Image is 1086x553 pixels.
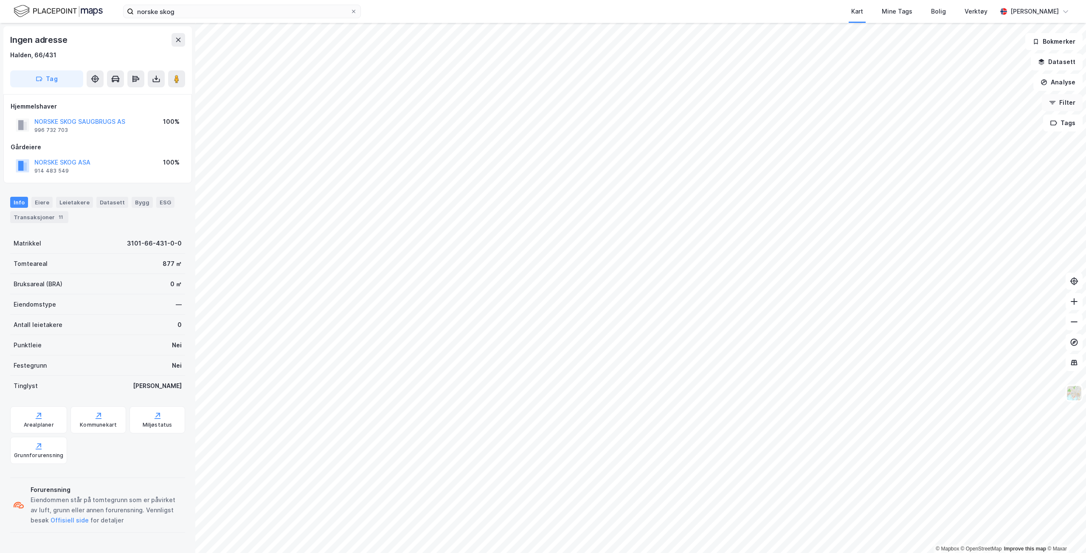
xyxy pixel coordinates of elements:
[882,6,912,17] div: Mine Tags
[80,422,117,428] div: Kommunekart
[1033,74,1083,91] button: Analyse
[1043,115,1083,131] button: Tags
[163,157,180,168] div: 100%
[961,546,1002,552] a: OpenStreetMap
[134,5,350,18] input: Søk på adresse, matrikkel, gårdeiere, leietakere eller personer
[172,360,182,371] div: Nei
[127,238,182,249] div: 3101-66-431-0-0
[1025,33,1083,50] button: Bokmerker
[10,33,69,47] div: Ingen adresse
[34,168,69,174] div: 914 483 549
[10,197,28,208] div: Info
[163,117,180,127] div: 100%
[172,340,182,350] div: Nei
[14,4,103,19] img: logo.f888ab2527a4732fd821a326f86c7f29.svg
[133,381,182,391] div: [PERSON_NAME]
[10,50,56,60] div: Halden, 66/431
[1004,546,1046,552] a: Improve this map
[177,320,182,330] div: 0
[14,259,48,269] div: Tomteareal
[170,279,182,289] div: 0 ㎡
[132,197,153,208] div: Bygg
[143,422,172,428] div: Miljøstatus
[176,299,182,310] div: —
[1044,512,1086,553] div: Kontrollprogram for chat
[31,197,53,208] div: Eiere
[14,452,63,459] div: Grunnforurensning
[851,6,863,17] div: Kart
[96,197,128,208] div: Datasett
[31,485,182,495] div: Forurensning
[14,320,62,330] div: Antall leietakere
[10,70,83,87] button: Tag
[931,6,946,17] div: Bolig
[965,6,988,17] div: Verktøy
[1031,53,1083,70] button: Datasett
[56,213,65,221] div: 11
[14,299,56,310] div: Eiendomstype
[936,546,959,552] a: Mapbox
[156,197,174,208] div: ESG
[1044,512,1086,553] iframe: Chat Widget
[1066,385,1082,401] img: Z
[14,279,62,289] div: Bruksareal (BRA)
[14,381,38,391] div: Tinglyst
[163,259,182,269] div: 877 ㎡
[34,127,68,134] div: 996 732 703
[1010,6,1059,17] div: [PERSON_NAME]
[56,197,93,208] div: Leietakere
[10,211,68,223] div: Transaksjoner
[14,360,47,371] div: Festegrunn
[14,238,41,249] div: Matrikkel
[31,495,182,525] div: Eiendommen står på tomtegrunn som er påvirket av luft, grunn eller annen forurensning. Vennligst ...
[14,340,42,350] div: Punktleie
[11,142,185,152] div: Gårdeiere
[11,101,185,112] div: Hjemmelshaver
[1042,94,1083,111] button: Filter
[24,422,54,428] div: Arealplaner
